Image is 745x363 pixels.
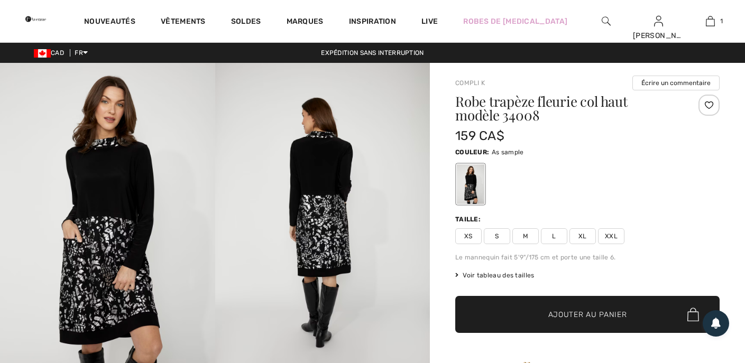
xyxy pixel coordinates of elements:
a: Vêtements [161,17,206,28]
span: Ajouter au panier [548,309,627,320]
span: 1 [720,16,723,26]
img: Mes infos [654,15,663,27]
h1: Robe trapèze fleurie col haut modèle 34008 [455,95,676,122]
button: Écrire un commentaire [632,76,720,90]
span: XS [455,228,482,244]
span: Couleur: [455,148,489,156]
span: M [512,228,539,244]
button: Ajouter au panier [455,296,720,333]
img: Canadian Dollar [34,49,51,58]
span: Inspiration [349,17,396,28]
a: Se connecter [654,16,663,26]
span: 159 CA$ [455,128,504,143]
a: Compli K [455,79,485,87]
a: Live [421,16,438,27]
a: Marques [287,17,324,28]
span: XL [569,228,596,244]
a: 1 [685,15,736,27]
img: 1ère Avenue [25,8,46,30]
span: S [484,228,510,244]
span: FR [75,49,88,57]
div: [PERSON_NAME] [633,30,684,41]
span: L [541,228,567,244]
span: CAD [34,49,68,57]
span: As sample [492,148,524,156]
div: Le mannequin fait 5'9"/175 cm et porte une taille 6. [455,253,720,262]
div: Taille: [455,215,483,224]
a: Nouveautés [84,17,135,28]
img: recherche [602,15,611,27]
div: As sample [457,164,484,204]
span: Voir tableau des tailles [455,271,535,280]
img: Bag.svg [687,308,699,321]
a: Robes de [MEDICAL_DATA] [463,16,567,27]
img: Mon panier [706,15,715,27]
span: XXL [598,228,624,244]
a: Soldes [231,17,261,28]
